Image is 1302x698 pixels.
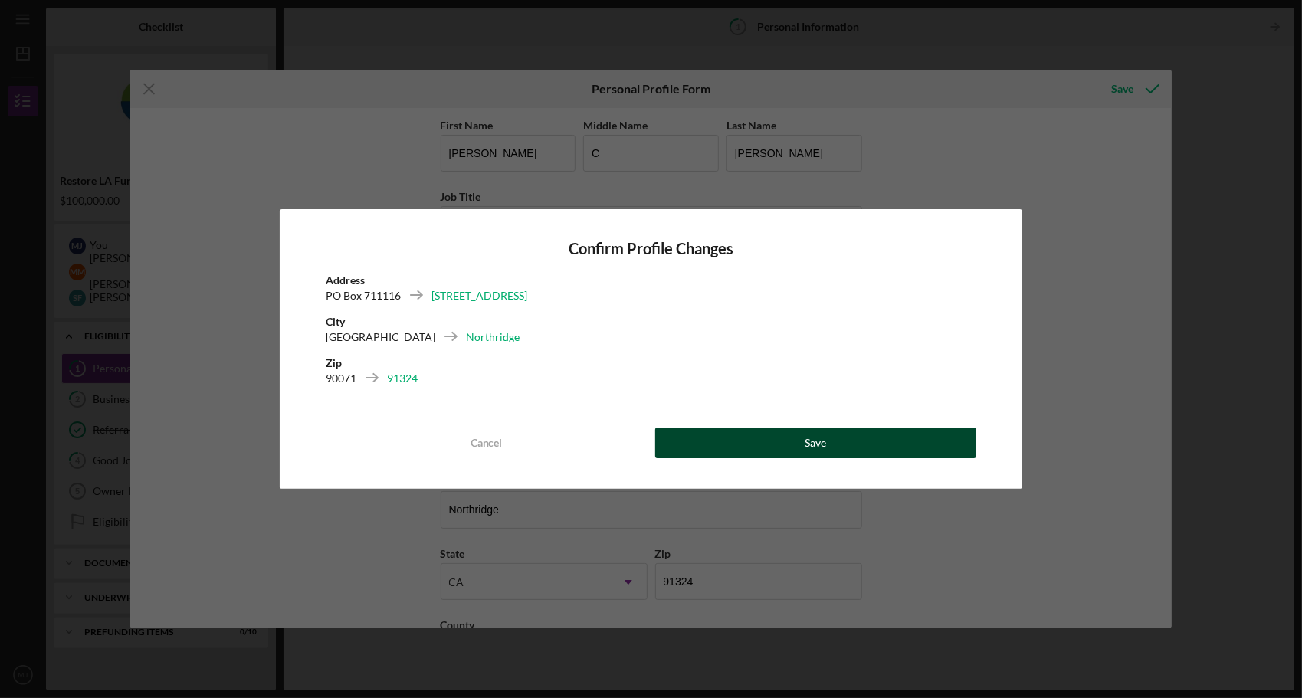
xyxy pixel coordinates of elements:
[387,371,418,386] div: 91324
[326,274,365,287] b: Address
[326,315,345,328] b: City
[326,356,342,369] b: Zip
[431,288,527,303] div: [STREET_ADDRESS]
[655,428,977,458] button: Save
[326,240,977,257] h4: Confirm Profile Changes
[326,288,401,303] div: PO Box 711116
[471,428,503,458] div: Cancel
[326,428,648,458] button: Cancel
[326,371,356,386] div: 90071
[326,329,435,345] div: [GEOGRAPHIC_DATA]
[466,329,520,345] div: Northridge
[805,428,826,458] div: Save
